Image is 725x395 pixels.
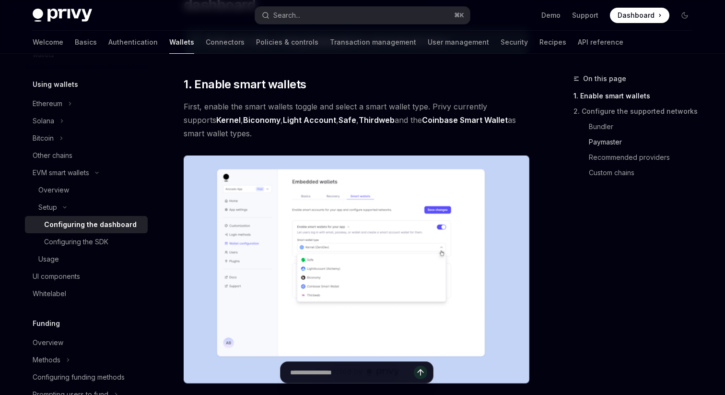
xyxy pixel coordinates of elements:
button: Search...⌘K [255,7,470,24]
a: Overview [25,181,148,199]
div: EVM smart wallets [33,167,89,179]
a: Custom chains [589,165,700,180]
a: Overview [25,334,148,351]
div: Usage [38,253,59,265]
div: Setup [38,202,57,213]
div: Other chains [33,150,72,161]
a: Paymaster [589,134,700,150]
div: Configuring funding methods [33,371,125,383]
a: Security [501,31,528,54]
div: Whitelabel [33,288,66,299]
img: Sample enable smart wallets [184,156,529,383]
a: Authentication [108,31,158,54]
div: Solana [33,115,54,127]
span: ⌘ K [454,12,464,19]
img: dark logo [33,9,92,22]
div: Bitcoin [33,132,54,144]
a: Kernel [216,115,241,125]
a: Biconomy [243,115,281,125]
button: Send message [414,366,427,379]
div: Overview [33,337,63,348]
a: Policies & controls [256,31,318,54]
div: Ethereum [33,98,62,109]
a: Support [572,11,598,20]
div: Search... [273,10,300,21]
button: Toggle dark mode [677,8,692,23]
a: Recommended providers [589,150,700,165]
a: Usage [25,251,148,268]
div: Configuring the SDK [44,236,108,248]
a: Transaction management [330,31,416,54]
h5: Using wallets [33,79,78,90]
a: Safe [339,115,356,125]
a: Welcome [33,31,63,54]
div: UI components [33,271,80,282]
a: Connectors [206,31,245,54]
a: Bundler [589,119,700,134]
div: Configuring the dashboard [44,219,137,230]
a: Other chains [25,147,148,164]
h5: Funding [33,318,60,329]
a: Configuring the SDK [25,233,148,251]
div: Methods [33,354,60,366]
a: Whitelabel [25,285,148,302]
a: Basics [75,31,97,54]
a: Recipes [539,31,566,54]
a: Dashboard [610,8,669,23]
a: User management [428,31,489,54]
div: Overview [38,184,69,196]
a: UI components [25,268,148,285]
a: 1. Enable smart wallets [573,88,700,104]
a: Demo [541,11,561,20]
a: 2. Configure the supported networks [573,104,700,119]
span: First, enable the smart wallets toggle and select a smart wallet type. Privy currently supports ,... [184,100,529,140]
a: Wallets [169,31,194,54]
a: Coinbase Smart Wallet [422,115,508,125]
a: Thirdweb [359,115,395,125]
a: API reference [578,31,623,54]
span: Dashboard [618,11,655,20]
a: Configuring funding methods [25,369,148,386]
a: Configuring the dashboard [25,216,148,233]
span: 1. Enable smart wallets [184,77,306,92]
span: On this page [583,73,626,84]
a: Light Account [283,115,336,125]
